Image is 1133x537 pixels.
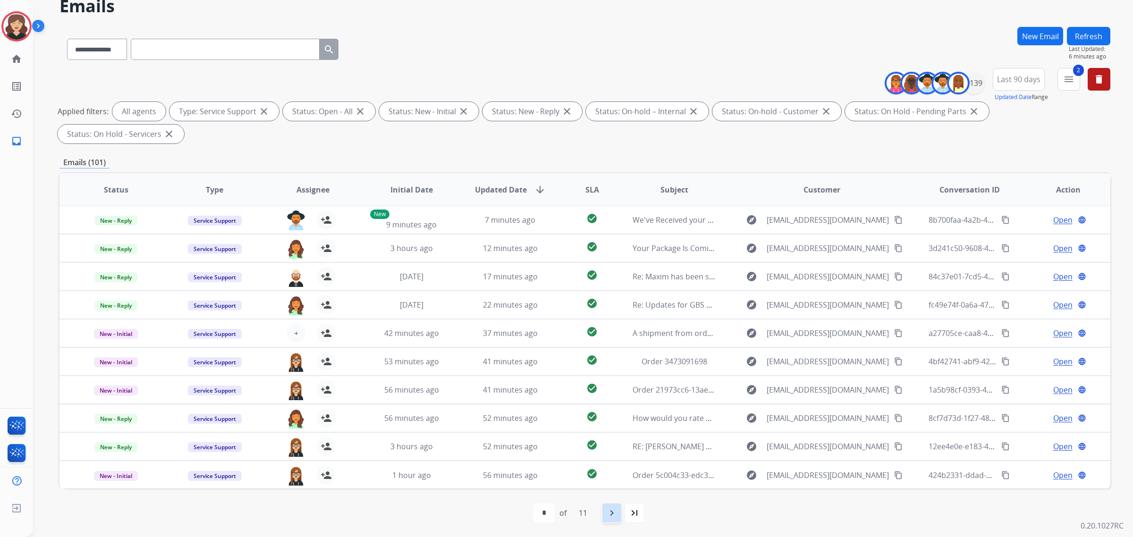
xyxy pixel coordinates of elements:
div: All agents [112,102,166,121]
span: [EMAIL_ADDRESS][DOMAIN_NAME] [767,214,889,226]
img: agent-avatar [287,239,305,259]
mat-icon: navigate_next [606,507,617,519]
span: 12ee4e0e-e183-444e-8879-153b05e2690a [929,441,1074,452]
mat-icon: language [1078,386,1086,394]
span: 56 minutes ago [384,413,439,423]
button: + [287,324,305,343]
div: Status: On Hold - Servicers [58,125,184,143]
p: Applied filters: [58,106,109,117]
mat-icon: explore [746,441,757,452]
mat-icon: language [1078,357,1086,366]
span: New - Reply [94,442,137,452]
span: New - Initial [94,329,138,339]
span: 12 minutes ago [483,243,538,253]
mat-icon: delete [1093,74,1105,85]
p: 0.20.1027RC [1081,520,1124,531]
span: Re: Maxim has been shipped to you for servicing [633,271,804,282]
mat-icon: check_circle [586,298,598,309]
span: Service Support [188,414,242,424]
mat-icon: person_add [321,441,332,452]
mat-icon: language [1078,272,1086,281]
mat-icon: language [1078,471,1086,479]
span: Open [1053,243,1073,254]
span: Subject [660,184,688,195]
mat-icon: explore [746,384,757,395]
mat-icon: content_copy [894,386,903,394]
span: [EMAIL_ADDRESS][DOMAIN_NAME] [767,356,889,367]
div: Status: Open - All [283,102,375,121]
mat-icon: explore [746,299,757,310]
mat-icon: explore [746,214,757,226]
mat-icon: content_copy [894,329,903,337]
mat-icon: content_copy [894,272,903,281]
mat-icon: content_copy [1001,244,1010,252]
img: agent-avatar [287,210,305,230]
mat-icon: menu [1063,74,1074,85]
span: Range [995,93,1048,101]
span: Re: Updates for GBS c83b76b0-ddb1-4b16-a0fb-bae0e2d7c81d_Shayla Avent [633,300,902,310]
mat-icon: person_add [321,384,332,395]
mat-icon: content_copy [1001,301,1010,309]
span: [EMAIL_ADDRESS][DOMAIN_NAME] [767,441,889,452]
mat-icon: close [820,106,832,117]
div: Status: On-hold - Customer [712,102,841,121]
mat-icon: content_copy [894,471,903,479]
span: Type [206,184,223,195]
span: [EMAIL_ADDRESS][DOMAIN_NAME] [767,243,889,254]
span: New - Reply [94,414,137,424]
mat-icon: person_add [321,299,332,310]
mat-icon: check_circle [586,383,598,394]
mat-icon: close [458,106,469,117]
span: 56 minutes ago [483,470,538,480]
mat-icon: language [1078,442,1086,451]
span: Service Support [188,471,242,481]
div: Status: New - Reply [482,102,582,121]
img: agent-avatar [287,380,305,400]
span: fc49e74f-0a6a-4786-86b8-5de9440fffe0 [929,300,1065,310]
mat-icon: content_copy [1001,272,1010,281]
span: [DATE] [400,271,423,282]
span: 22 minutes ago [483,300,538,310]
span: [EMAIL_ADDRESS][DOMAIN_NAME] [767,271,889,282]
span: [EMAIL_ADDRESS][DOMAIN_NAME] [767,299,889,310]
span: New - Reply [94,272,137,282]
span: Service Support [188,216,242,226]
span: SLA [585,184,599,195]
span: Status [104,184,128,195]
div: Status: New - Initial [379,102,479,121]
mat-icon: content_copy [894,442,903,451]
div: Status: On Hold - Pending Parts [845,102,989,121]
mat-icon: explore [746,412,757,424]
mat-icon: content_copy [894,216,903,224]
span: New - Initial [94,471,138,481]
button: Last 90 days [993,68,1045,91]
mat-icon: list_alt [11,81,22,92]
span: Open [1053,441,1073,452]
span: [DATE] [400,300,423,310]
mat-icon: language [1078,329,1086,337]
span: Service Support [188,272,242,282]
mat-icon: check_circle [586,439,598,451]
div: Type: Service Support [169,102,279,121]
span: 52 minutes ago [483,441,538,452]
button: New Email [1017,27,1063,45]
span: 41 minutes ago [483,356,538,367]
mat-icon: check_circle [586,326,598,337]
mat-icon: content_copy [1001,216,1010,224]
span: Initial Date [390,184,433,195]
mat-icon: home [11,53,22,65]
mat-icon: history [11,108,22,119]
span: How would you rate your service experience?? [633,413,797,423]
mat-icon: language [1078,301,1086,309]
img: avatar [3,13,30,40]
span: Service Support [188,244,242,254]
mat-icon: close [258,106,270,117]
span: Open [1053,412,1073,424]
span: Updated Date [475,184,527,195]
span: 41 minutes ago [483,385,538,395]
mat-icon: content_copy [1001,357,1010,366]
span: 84c37e01-7cd5-47be-84c3-2fac0597ce48 [929,271,1071,282]
span: New - Initial [94,386,138,395]
span: + [294,327,298,339]
span: [EMAIL_ADDRESS][DOMAIN_NAME] [767,327,889,339]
